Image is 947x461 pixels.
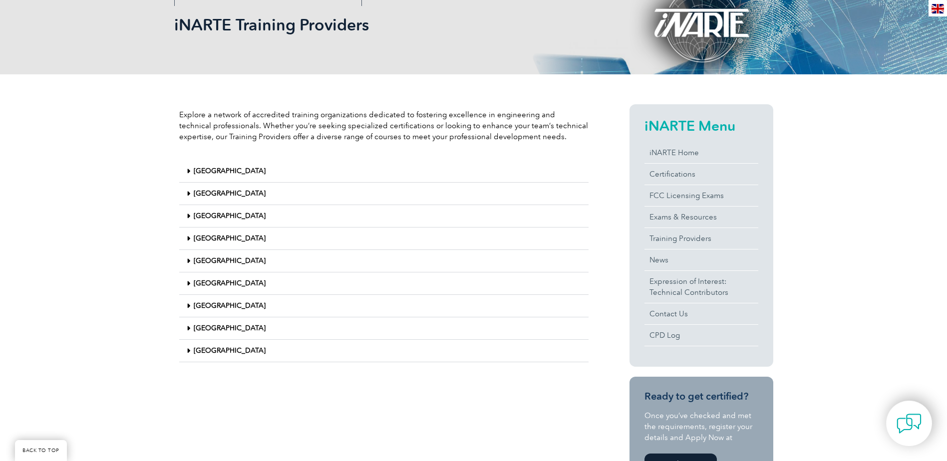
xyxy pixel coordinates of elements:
a: FCC Licensing Exams [644,185,758,206]
a: Expression of Interest:Technical Contributors [644,271,758,303]
h2: iNARTE Menu [644,118,758,134]
a: Training Providers [644,228,758,249]
div: [GEOGRAPHIC_DATA] [179,295,589,317]
div: [GEOGRAPHIC_DATA] [179,205,589,228]
a: Certifications [644,164,758,185]
h3: Ready to get certified? [644,390,758,403]
a: [GEOGRAPHIC_DATA] [194,279,266,287]
img: contact-chat.png [897,411,922,436]
a: [GEOGRAPHIC_DATA] [194,189,266,198]
div: [GEOGRAPHIC_DATA] [179,250,589,272]
a: [GEOGRAPHIC_DATA] [194,324,266,332]
a: [GEOGRAPHIC_DATA] [194,212,266,220]
h1: iNARTE Training Providers [174,15,558,34]
a: Contact Us [644,303,758,324]
a: News [644,249,758,270]
a: BACK TO TOP [15,440,67,461]
p: Once you’ve checked and met the requirements, register your details and Apply Now at [644,410,758,443]
a: iNARTE Home [644,142,758,163]
div: [GEOGRAPHIC_DATA] [179,183,589,205]
div: [GEOGRAPHIC_DATA] [179,272,589,295]
a: [GEOGRAPHIC_DATA] [194,301,266,310]
a: Exams & Resources [644,207,758,228]
p: Explore a network of accredited training organizations dedicated to fostering excellence in engin... [179,109,589,142]
div: [GEOGRAPHIC_DATA] [179,228,589,250]
div: [GEOGRAPHIC_DATA] [179,317,589,340]
a: [GEOGRAPHIC_DATA] [194,346,266,355]
div: [GEOGRAPHIC_DATA] [179,340,589,362]
a: CPD Log [644,325,758,346]
img: en [932,4,944,13]
a: [GEOGRAPHIC_DATA] [194,256,266,265]
div: [GEOGRAPHIC_DATA] [179,160,589,183]
a: [GEOGRAPHIC_DATA] [194,234,266,242]
a: [GEOGRAPHIC_DATA] [194,167,266,175]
